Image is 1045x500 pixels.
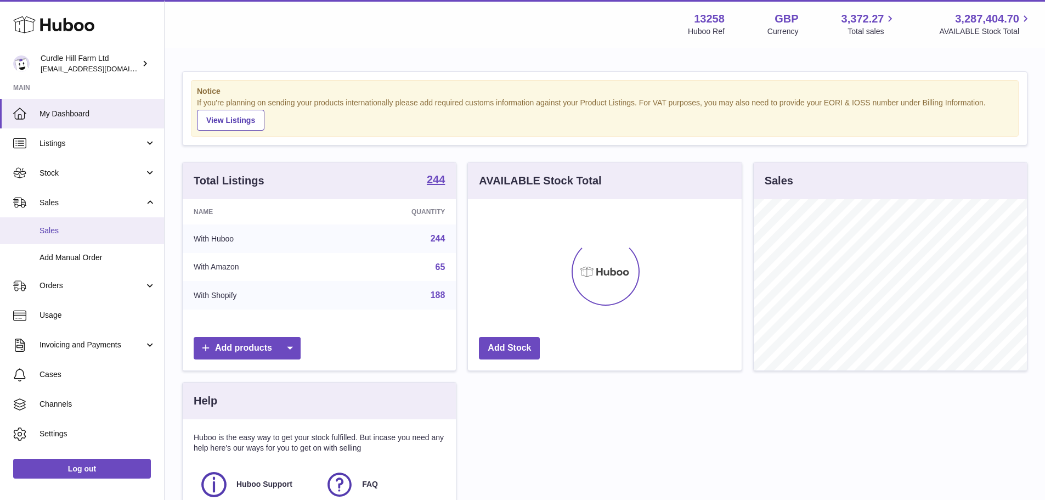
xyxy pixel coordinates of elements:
[197,110,264,131] a: View Listings
[427,174,445,187] a: 244
[39,369,156,380] span: Cases
[194,432,445,453] p: Huboo is the easy way to get your stock fulfilled. But incase you need any help here's our ways f...
[39,429,156,439] span: Settings
[199,470,314,499] a: Huboo Support
[194,337,301,359] a: Add products
[39,280,144,291] span: Orders
[39,226,156,236] span: Sales
[332,199,456,224] th: Quantity
[183,281,332,310] td: With Shopify
[39,399,156,409] span: Channels
[939,26,1032,37] span: AVAILABLE Stock Total
[436,262,445,272] a: 65
[236,479,292,490] span: Huboo Support
[39,340,144,350] span: Invoicing and Payments
[362,479,378,490] span: FAQ
[955,12,1019,26] span: 3,287,404.70
[13,459,151,479] a: Log out
[479,173,601,188] h3: AVAILABLE Stock Total
[39,138,144,149] span: Listings
[431,234,445,243] a: 244
[197,86,1013,97] strong: Notice
[197,98,1013,131] div: If you're planning on sending your products internationally please add required customs informati...
[325,470,439,499] a: FAQ
[183,253,332,282] td: With Amazon
[841,12,897,37] a: 3,372.27 Total sales
[41,64,161,73] span: [EMAIL_ADDRESS][DOMAIN_NAME]
[194,173,264,188] h3: Total Listings
[765,173,793,188] h3: Sales
[848,26,896,37] span: Total sales
[39,310,156,321] span: Usage
[39,252,156,263] span: Add Manual Order
[183,199,332,224] th: Name
[431,290,445,300] a: 188
[479,337,540,359] a: Add Stock
[39,109,156,119] span: My Dashboard
[41,53,139,74] div: Curdle Hill Farm Ltd
[939,12,1032,37] a: 3,287,404.70 AVAILABLE Stock Total
[13,55,30,72] img: internalAdmin-13258@internal.huboo.com
[688,26,725,37] div: Huboo Ref
[841,12,884,26] span: 3,372.27
[767,26,799,37] div: Currency
[694,12,725,26] strong: 13258
[39,168,144,178] span: Stock
[194,394,217,408] h3: Help
[775,12,798,26] strong: GBP
[183,224,332,253] td: With Huboo
[39,198,144,208] span: Sales
[427,174,445,185] strong: 244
